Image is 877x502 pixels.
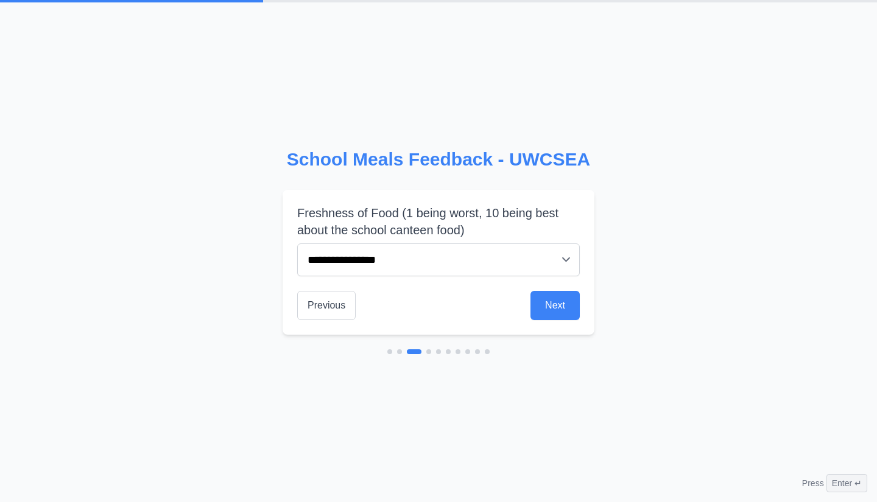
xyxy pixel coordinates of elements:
[297,204,580,239] label: Freshness of Food (1 being worst, 10 being best about the school canteen food)
[802,474,867,492] div: Press
[826,474,867,492] span: Enter ↵
[283,148,594,170] h2: School Meals Feedback - UWCSEA
[530,291,580,320] button: Next
[297,291,356,320] button: Previous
